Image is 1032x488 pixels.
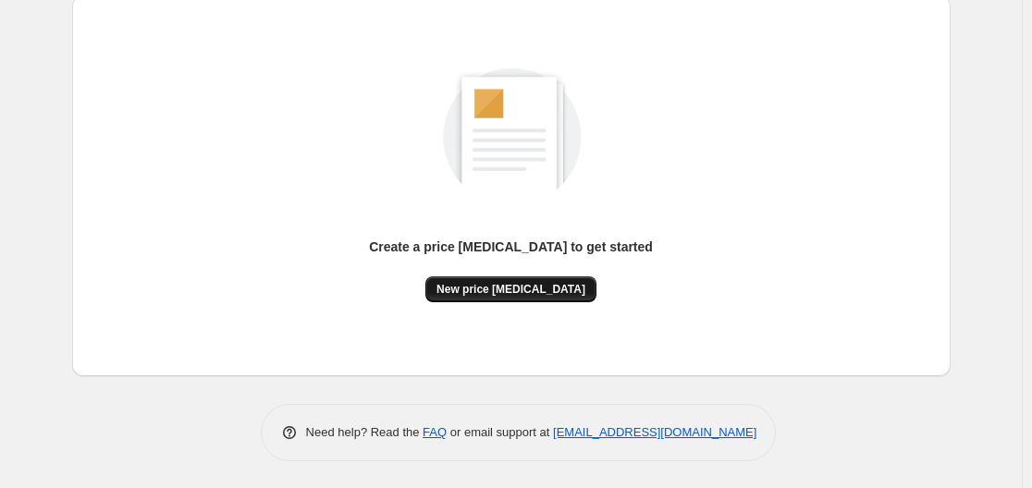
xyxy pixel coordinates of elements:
[306,425,424,439] span: Need help? Read the
[423,425,447,439] a: FAQ
[436,282,585,297] span: New price [MEDICAL_DATA]
[369,238,653,256] p: Create a price [MEDICAL_DATA] to get started
[425,276,596,302] button: New price [MEDICAL_DATA]
[447,425,553,439] span: or email support at
[553,425,756,439] a: [EMAIL_ADDRESS][DOMAIN_NAME]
